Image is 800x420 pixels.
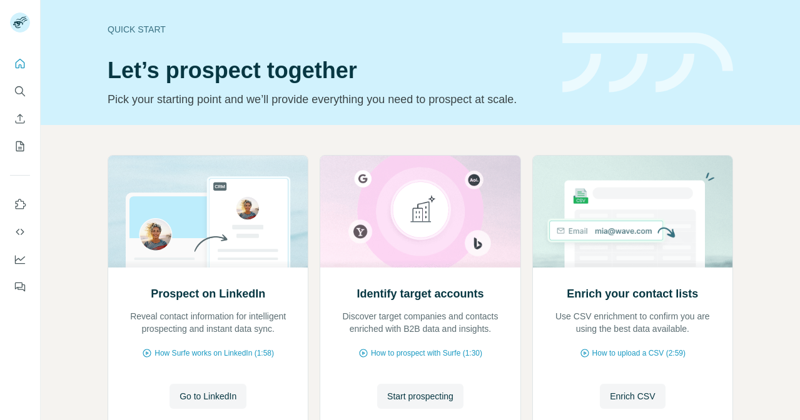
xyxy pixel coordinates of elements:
[10,248,30,271] button: Dashboard
[10,107,30,130] button: Enrich CSV
[377,384,463,409] button: Start prospecting
[154,347,274,359] span: How Surfe works on LinkedIn (1:58)
[592,347,686,359] span: How to upload a CSV (2:59)
[387,390,453,402] span: Start prospecting
[10,193,30,216] button: Use Surfe on LinkedIn
[600,384,665,409] button: Enrich CSV
[151,285,265,302] h2: Prospect on LinkedIn
[10,276,30,298] button: Feedback
[333,310,507,335] p: Discover target companies and contacts enriched with B2B data and insights.
[108,156,308,267] img: Prospect on LinkedIn
[357,285,484,302] h2: Identify target accounts
[108,23,547,36] div: Quick start
[532,156,733,267] img: Enrich your contact lists
[180,390,236,402] span: Go to LinkedIn
[10,80,30,102] button: Search
[610,390,655,402] span: Enrich CSV
[545,310,720,335] p: Use CSV enrichment to confirm you are using the best data available.
[10,52,30,75] button: Quick start
[10,135,30,157] button: My lists
[320,156,520,267] img: Identify target accounts
[371,347,482,359] span: How to prospect with Surfe (1:30)
[10,221,30,243] button: Use Surfe API
[121,310,295,335] p: Reveal contact information for intelligent prospecting and instant data sync.
[567,285,698,302] h2: Enrich your contact lists
[170,384,246,409] button: Go to LinkedIn
[108,91,547,108] p: Pick your starting point and we’ll provide everything you need to prospect at scale.
[562,32,733,93] img: banner
[108,58,547,83] h1: Let’s prospect together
